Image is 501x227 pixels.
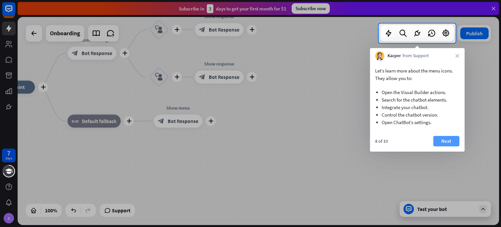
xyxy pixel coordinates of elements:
[5,3,25,22] button: Open LiveChat chat widget
[382,111,453,119] li: Control the chatbot version.
[382,104,453,111] li: Integrate your chatbot.
[433,136,459,146] button: Next
[375,67,459,82] p: Let’s learn more about the menu icons. They allow you to:
[382,96,453,104] li: Search for the chatbot elements.
[455,54,459,58] i: close
[375,138,388,144] div: 8 of 10
[402,53,429,59] span: from Support
[382,119,453,126] li: Open ChatBot’s settings.
[387,53,401,59] span: Kacper
[382,89,453,96] li: Open the Visual Builder actions.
